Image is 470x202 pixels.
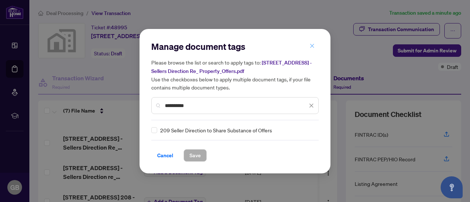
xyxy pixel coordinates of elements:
[310,43,315,48] span: close
[309,103,314,108] span: close
[151,149,179,162] button: Cancel
[151,59,312,74] span: [STREET_ADDRESS] - Sellers Direction Re_ Property_Offers.pdf
[184,149,207,162] button: Save
[160,126,272,134] span: 209 Seller Direction to Share Substance of Offers
[441,176,463,198] button: Open asap
[151,41,319,52] h2: Manage document tags
[157,150,173,161] span: Cancel
[151,58,319,91] h5: Please browse the list or search to apply tags to: Use the checkboxes below to apply multiple doc...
